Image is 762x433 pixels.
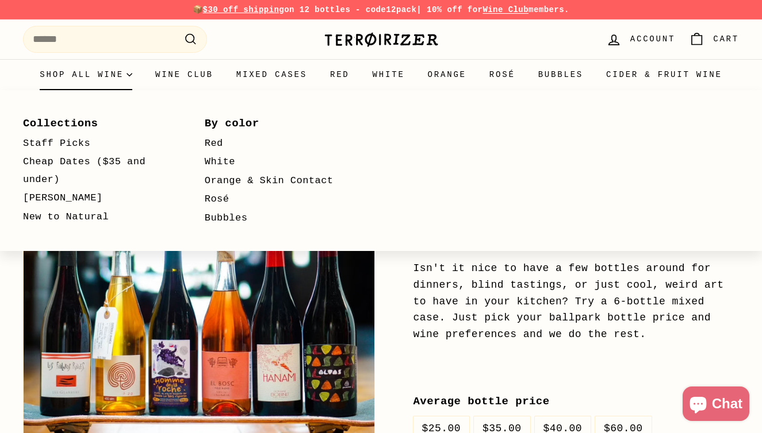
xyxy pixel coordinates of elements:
[682,22,746,56] a: Cart
[23,189,171,208] a: [PERSON_NAME]
[679,386,753,424] inbox-online-store-chat: Shopify online store chat
[527,59,595,90] a: Bubbles
[478,59,527,90] a: Rosé
[413,260,740,376] p: Isn't it nice to have a few bottles around for dinners, blind tastings, or just cool, weird art t...
[413,393,740,410] label: Average bottle price
[144,59,225,90] a: Wine Club
[28,59,144,90] summary: Shop all wine
[205,172,353,191] a: Orange & Skin Contact
[225,59,319,90] a: Mixed Cases
[595,59,734,90] a: Cider & Fruit Wine
[205,134,353,153] a: Red
[713,33,739,45] span: Cart
[205,153,353,172] a: White
[416,59,478,90] a: Orange
[205,113,353,134] a: By color
[23,113,171,134] a: Collections
[361,59,416,90] a: White
[23,3,739,16] p: 📦 on 12 bottles - code | 10% off for members.
[23,153,171,189] a: Cheap Dates ($35 and under)
[205,190,353,209] a: Rosé
[23,134,171,153] a: Staff Picks
[23,208,171,227] a: New to Natural
[319,59,361,90] a: Red
[483,5,529,14] a: Wine Club
[205,209,353,228] a: Bubbles
[599,22,682,56] a: Account
[630,33,675,45] span: Account
[386,5,416,14] strong: 12pack
[203,5,285,14] span: $30 off shipping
